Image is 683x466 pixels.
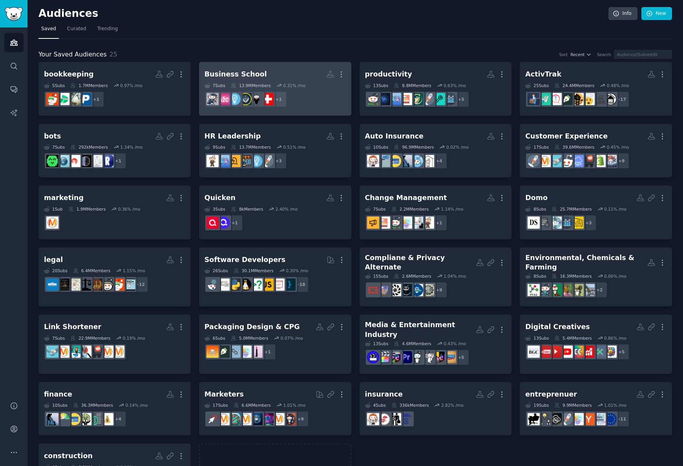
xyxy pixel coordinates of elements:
[79,413,91,425] img: Thrifty
[365,390,403,399] div: insurance
[5,7,23,21] img: GummySearch logo
[228,346,241,358] img: supplychain
[205,206,225,212] div: 3 Sub s
[101,155,113,167] img: replika
[389,93,401,105] img: AskHR
[594,413,606,425] img: indiehackers
[528,155,540,167] img: startups
[283,279,296,291] img: programming
[44,193,84,203] div: marketing
[367,93,379,105] img: sysadmin
[125,402,148,408] div: 0.14 % /mo
[433,351,445,363] img: VideoEditing
[205,69,267,79] div: Business School
[70,144,108,150] div: 292k Members
[528,217,540,229] img: datascience
[217,155,230,167] img: AskHR
[525,69,561,79] div: ActivTrak
[68,346,80,358] img: influencermarketing
[234,402,271,408] div: 6.6M Members
[57,155,69,167] img: chatbot
[441,206,464,212] div: 1.14 % /mo
[44,390,72,399] div: finance
[378,93,390,105] img: it
[554,335,592,341] div: 5.4M Members
[250,93,263,105] img: careerguidance
[292,411,309,427] div: + 9
[64,23,89,39] a: Curated
[378,351,390,363] img: finalcutpro
[90,155,102,167] img: DIY_AI_Chatbot
[205,390,244,399] div: Marketers
[422,217,434,229] img: humanresources
[607,83,629,88] div: 0.48 % /mo
[38,124,191,178] a: bots7Subs292kMembers1.34% /mo+1replikaDIY_AI_ChatbotChatbotNewsChatbotschatbotHumanornot
[528,93,540,105] img: Layoffs
[57,413,69,425] img: CRedit
[613,344,630,360] div: + 5
[44,131,61,141] div: bots
[44,268,68,273] div: 20 Sub s
[453,349,469,366] div: + 5
[528,346,540,358] img: BeautyGuruChatter
[400,93,412,105] img: projectmanagement
[79,279,91,291] img: bestoflegaladvice
[554,144,594,150] div: 39.6M Members
[613,91,630,107] div: + 17
[286,268,308,273] div: 0.30 % /mo
[261,413,274,425] img: SEO
[520,315,672,374] a: Digital Creatives13Subs5.4MMembers0.86% /mo+5creatorscontentcreationYouTube_startupsContentCreato...
[205,322,300,332] div: Packaging Design & CPG
[613,411,630,427] div: + 11
[441,402,464,408] div: 2.82 % /mo
[444,341,466,346] div: 0.43 % /mo
[453,91,469,107] div: + 5
[411,284,423,296] img: GRC360
[101,413,113,425] img: cashback
[283,144,306,150] div: 0.51 % /mo
[79,93,91,105] img: Paychex_Official
[367,284,379,296] img: fortinet
[607,144,629,150] div: 0.45 % /mo
[525,253,647,272] div: Environmental, Chemicals & Farming
[550,346,562,358] img: YoutubePromotionn
[90,346,102,358] img: ecommerce
[378,284,390,296] img: netsec
[525,402,549,408] div: 19 Sub s
[365,69,412,79] div: productivity
[38,248,191,307] a: legal20Subs6.4MMembers1.15% /mo+12CPAAccountingLegalAdviceUKAskALawyerbestoflegaladviceClassActio...
[583,413,595,425] img: ycombinator
[400,284,412,296] img: Cybersecurity101
[123,279,135,291] img: CPA
[391,402,429,408] div: 336k Members
[539,346,551,358] img: NewTubers
[68,155,80,167] img: Chatbots
[205,131,261,141] div: HR Leadership
[44,335,65,341] div: 7 Sub s
[57,93,69,105] img: taxpros
[525,206,546,212] div: 8 Sub s
[217,279,230,291] img: learnpython
[239,346,252,358] img: ProductManagement
[444,93,456,105] img: analytics
[46,413,58,425] img: povertyfinance
[226,215,243,231] div: + 1
[570,52,584,57] span: Recent
[44,206,63,212] div: 1 Sub
[44,402,68,408] div: 10 Sub s
[378,155,390,167] img: Advice
[360,62,512,116] a: productivity13Subs8.8MMembers0.63% /mo+5analyticsmanagersstartupsLeadershipprojectmanagementAskHR...
[250,155,263,167] img: Entrepreneur
[431,153,447,169] div: + 4
[73,268,110,273] div: 6.4M Members
[539,413,551,425] img: growmybusiness
[583,284,595,296] img: PFAS_Remediation
[46,279,58,291] img: supremecourt
[554,83,594,88] div: 24.4M Members
[205,402,228,408] div: 17 Sub s
[199,186,351,239] a: Quicken3Subs8kMembers2.40% /mo+1QuickenOfficialquicken
[110,153,126,169] div: + 1
[101,279,113,291] img: LegalAdviceUK
[38,382,191,436] a: finance10Subs36.3MMembers0.14% /mo+4cashbackFinancialPlanningThriftyCreditCardsCReditpovertyfinance
[217,413,230,425] img: advertising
